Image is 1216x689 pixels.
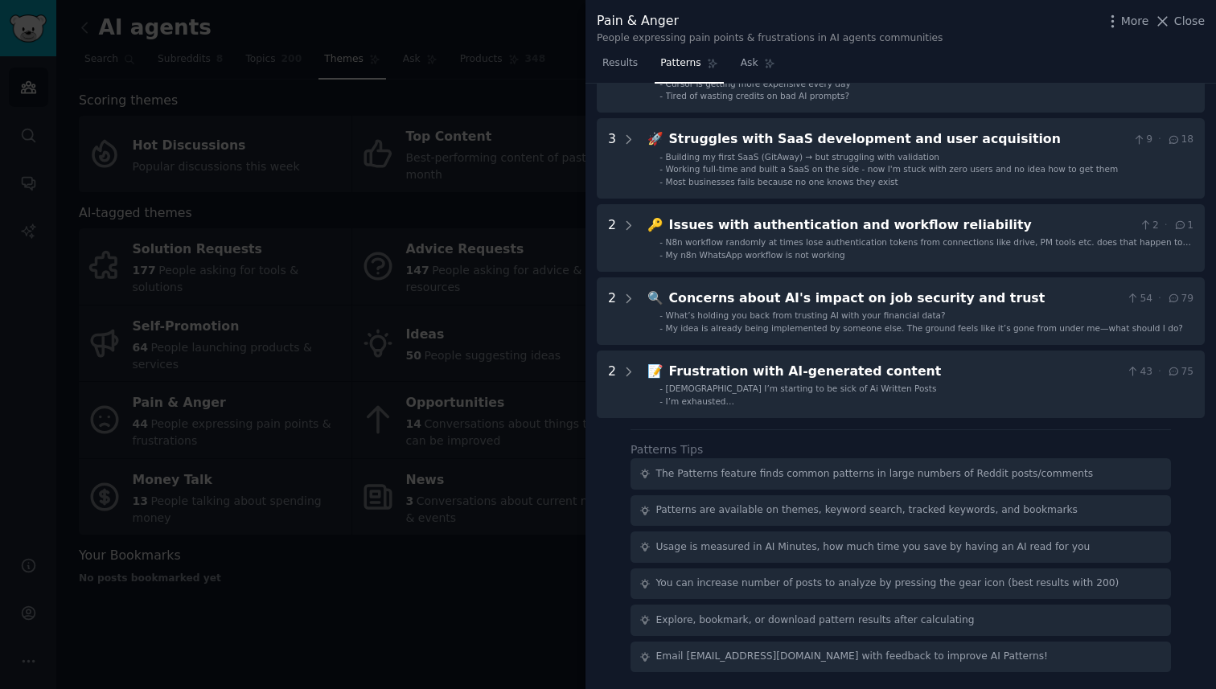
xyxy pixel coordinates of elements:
[1167,365,1193,379] span: 75
[656,540,1091,555] div: Usage is measured in AI Minutes, how much time you save by having an AI read for you
[1126,292,1152,306] span: 54
[666,177,898,187] span: Most businesses fails because no one knows they exist
[1174,13,1205,30] span: Close
[1104,13,1149,30] button: More
[631,443,703,456] label: Patterns Tips
[656,576,1119,591] div: You can increase number of posts to analyze by pressing the gear icon (best results with 200)
[666,250,845,260] span: My n8n WhatsApp workflow is not working
[1165,219,1168,233] span: ·
[597,11,943,31] div: Pain & Anger
[608,215,616,260] div: 2
[647,363,663,379] span: 📝
[666,396,734,406] span: I’m exhausted…
[659,383,663,394] div: -
[656,503,1078,518] div: Patterns are available on themes, keyword search, tracked keywords, and bookmarks
[647,131,663,146] span: 🚀
[659,396,663,407] div: -
[656,650,1049,664] div: Email [EMAIL_ADDRESS][DOMAIN_NAME] with feedback to improve AI Patterns!
[597,51,643,84] a: Results
[659,90,663,101] div: -
[666,237,1191,258] span: N8n workflow randomly at times lose authentication tokens from connections like drive, PM tools e...
[666,310,946,320] span: What’s holding you back from trusting AI with your financial data?
[666,164,1119,174] span: Working full-time and built a SaaS on the side - now I'm stuck with zero users and no idea how to...
[647,290,663,306] span: 🔍
[655,51,723,84] a: Patterns
[597,31,943,46] div: People expressing pain points & frustrations in AI agents communities
[656,467,1094,482] div: The Patterns feature finds common patterns in large numbers of Reddit posts/comments
[659,236,663,248] div: -
[1132,133,1152,147] span: 9
[659,310,663,321] div: -
[669,215,1133,236] div: Issues with authentication and workflow reliability
[669,289,1120,309] div: Concerns about AI's impact on job security and trust
[1126,365,1152,379] span: 43
[1139,219,1159,233] span: 2
[660,56,700,71] span: Patterns
[1158,292,1161,306] span: ·
[666,383,937,393] span: [DEMOGRAPHIC_DATA] I’m starting to be sick of Ai Written Posts
[659,249,663,260] div: -
[659,163,663,174] div: -
[666,152,939,162] span: Building my first SaaS (GitAway) → but struggling with validation
[666,91,849,100] span: Tired of wasting credits on bad AI prompts?
[1158,365,1161,379] span: ·
[602,56,638,71] span: Results
[666,79,851,88] span: Cursor is getting more expensive every day
[741,56,758,71] span: Ask
[1167,133,1193,147] span: 18
[1154,13,1205,30] button: Close
[1158,133,1161,147] span: ·
[656,613,975,628] div: Explore, bookmark, or download pattern results after calculating
[659,151,663,162] div: -
[608,129,616,187] div: 3
[669,362,1120,382] div: Frustration with AI-generated content
[659,322,663,334] div: -
[659,176,663,187] div: -
[666,323,1183,333] span: My idea is already being implemented by someone else. The ground feels like it’s gone from under ...
[669,129,1127,150] div: Struggles with SaaS development and user acquisition
[647,217,663,232] span: 🔑
[608,289,616,334] div: 2
[659,78,663,89] div: -
[1167,292,1193,306] span: 79
[1121,13,1149,30] span: More
[1173,219,1193,233] span: 1
[735,51,781,84] a: Ask
[608,362,616,407] div: 2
